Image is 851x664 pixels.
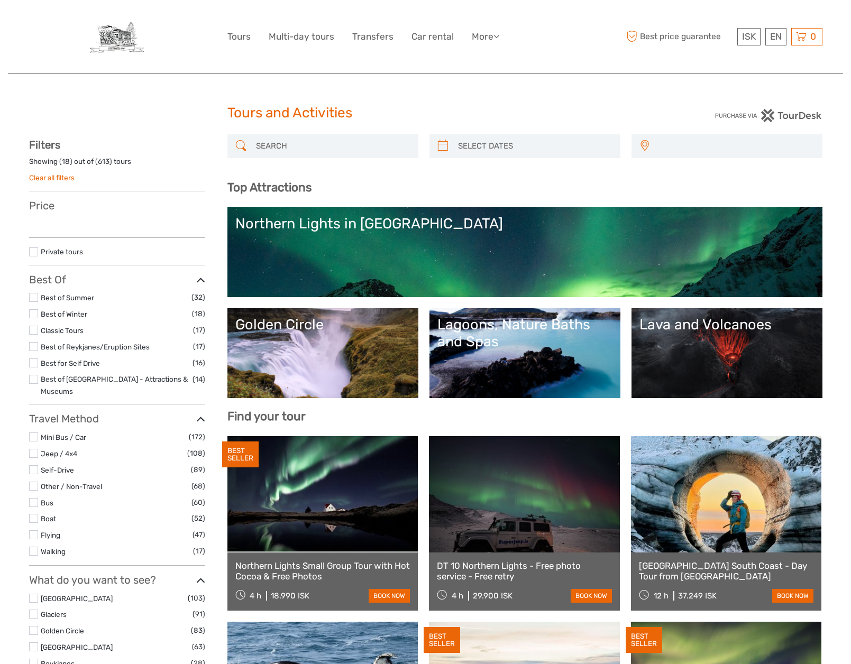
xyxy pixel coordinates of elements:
h3: Travel Method [29,412,205,425]
div: Showing ( ) out of ( ) tours [29,156,205,173]
div: EN [765,28,786,45]
div: 37.249 ISK [678,591,717,601]
a: Tours [227,29,251,44]
a: [GEOGRAPHIC_DATA] [41,643,113,651]
span: ISK [742,31,756,42]
a: Jeep / 4x4 [41,449,77,458]
img: PurchaseViaTourDesk.png [715,109,822,122]
div: 29.900 ISK [473,591,513,601]
div: Northern Lights in [GEOGRAPHIC_DATA] [235,215,815,232]
strong: Filters [29,139,60,151]
span: (83) [191,624,205,637]
a: Glaciers [41,610,67,619]
a: [GEOGRAPHIC_DATA] [41,594,113,603]
div: BEST SELLER [424,627,460,653]
span: (91) [193,608,205,620]
h3: Price [29,199,205,212]
a: Best of Summer [41,293,94,302]
a: Private tours [41,247,83,256]
a: Classic Tours [41,326,84,335]
span: (17) [193,324,205,336]
span: (17) [193,340,205,353]
span: (63) [192,641,205,653]
div: Lagoons, Nature Baths and Spas [437,316,612,351]
a: book now [369,589,410,603]
span: (89) [191,464,205,476]
a: DT 10 Northern Lights - Free photo service - Free retry [437,560,612,582]
div: BEST SELLER [222,441,259,468]
a: Best of Reykjanes/Eruption Sites [41,343,150,351]
a: [GEOGRAPHIC_DATA] South Coast - Day Tour from [GEOGRAPHIC_DATA] [639,560,814,582]
a: Best of Winter [41,310,87,318]
a: Boat [41,514,56,523]
span: 12 h [654,591,669,601]
span: (32) [191,291,205,303]
span: 0 [809,31,818,42]
label: 613 [98,156,109,167]
a: Self-Drive [41,466,74,474]
span: 4 h [452,591,463,601]
span: 4 h [250,591,261,601]
span: (68) [191,480,205,492]
span: (47) [193,529,205,541]
a: Bus [41,499,53,507]
a: Mini Bus / Car [41,433,86,441]
b: Top Attractions [227,180,312,195]
div: Lava and Volcanoes [639,316,815,333]
a: Transfers [352,29,394,44]
span: (60) [191,496,205,509]
div: 18.990 ISK [271,591,309,601]
span: (52) [191,512,205,524]
a: Northern Lights Small Group Tour with Hot Cocoa & Free Photos [235,560,410,582]
h3: What do you want to see? [29,574,205,586]
h3: Best Of [29,273,205,286]
span: (16) [193,357,205,369]
a: Car rental [411,29,454,44]
a: book now [571,589,612,603]
a: Walking [41,547,66,556]
a: Clear all filters [29,173,75,182]
a: Multi-day tours [269,29,334,44]
a: Lava and Volcanoes [639,316,815,390]
span: (14) [193,373,205,385]
span: Best price guarantee [624,28,735,45]
a: Northern Lights in [GEOGRAPHIC_DATA] [235,215,815,289]
span: (108) [187,447,205,459]
label: 18 [62,156,70,167]
a: Best of [GEOGRAPHIC_DATA] - Attractions & Museums [41,375,188,395]
h1: Tours and Activities [227,105,624,122]
span: (103) [188,592,205,604]
span: (18) [192,308,205,320]
span: (17) [193,545,205,557]
img: COMFORT IN THE HEART OF REYKJAVÍKCOMFORT IN THE HEART OF REYKJAVÍK [89,21,145,53]
b: Find your tour [227,409,306,423]
a: Golden Circle [41,626,84,635]
input: SELECT DATES [454,137,615,155]
a: More [472,29,499,44]
input: SEARCH [252,137,413,155]
div: BEST SELLER [626,627,662,653]
div: Golden Circle [235,316,410,333]
a: Other / Non-Travel [41,482,102,491]
span: (172) [189,431,205,443]
a: Golden Circle [235,316,410,390]
a: book now [772,589,813,603]
a: Flying [41,531,60,539]
a: Lagoons, Nature Baths and Spas [437,316,612,390]
a: Best for Self Drive [41,359,100,367]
